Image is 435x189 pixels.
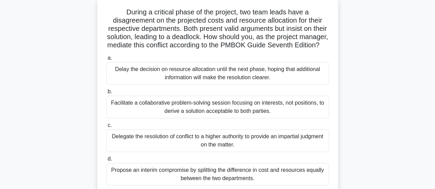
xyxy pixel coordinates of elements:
[108,122,112,128] span: c.
[108,156,112,162] span: d.
[108,55,112,61] span: a.
[106,8,330,50] h5: During a critical phase of the project, two team leads have a disagreement on the projected costs...
[106,62,329,85] div: Delay the decision on resource allocation until the next phase, hoping that additional informatio...
[106,129,329,152] div: Delegate the resolution of conflict to a higher authority to provide an impartial judgment on the...
[106,96,329,118] div: Facilitate a collaborative problem-solving session focusing on interests, not positions, to deriv...
[108,88,112,94] span: b.
[106,163,329,186] div: Propose an interim compromise by splitting the difference in cost and resources equally between t...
